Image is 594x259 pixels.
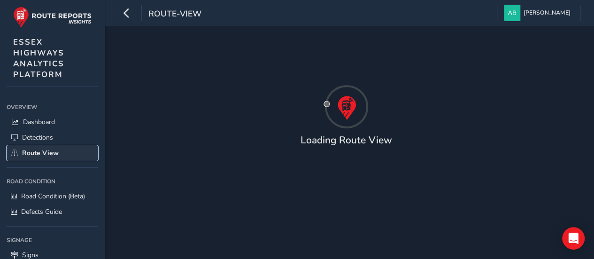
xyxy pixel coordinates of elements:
div: Open Intercom Messenger [562,227,585,250]
button: [PERSON_NAME] [504,5,574,21]
a: Detections [7,130,98,145]
span: Route View [22,149,59,157]
span: ESSEX HIGHWAYS ANALYTICS PLATFORM [13,37,64,80]
div: Overview [7,100,98,114]
div: Signage [7,233,98,247]
h4: Loading Route View [301,134,392,146]
a: Defects Guide [7,204,98,220]
div: Road Condition [7,174,98,188]
a: Road Condition (Beta) [7,188,98,204]
a: Route View [7,145,98,161]
span: [PERSON_NAME] [524,5,571,21]
a: Dashboard [7,114,98,130]
img: rr logo [13,7,92,28]
span: Defects Guide [21,207,62,216]
span: route-view [148,8,201,21]
span: Dashboard [23,118,55,126]
span: Road Condition (Beta) [21,192,85,201]
span: Detections [22,133,53,142]
img: diamond-layout [504,5,520,21]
